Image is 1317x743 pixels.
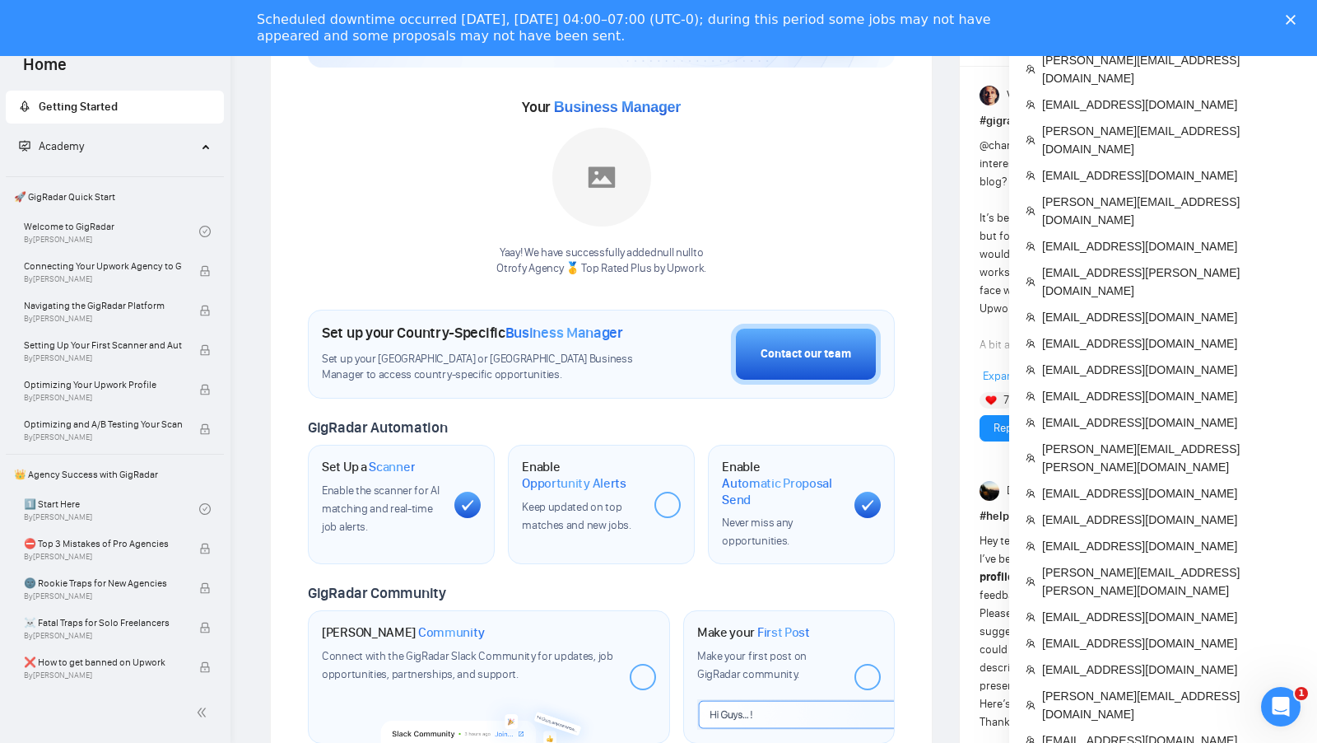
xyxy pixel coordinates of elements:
[1295,687,1308,700] span: 1
[1286,15,1302,25] div: Закрити
[1042,563,1301,600] span: [PERSON_NAME][EMAIL_ADDRESS][PERSON_NAME][DOMAIN_NAME]
[418,624,485,641] span: Community
[24,591,182,601] span: By [PERSON_NAME]
[496,261,706,277] p: Otrofy Agency 🥇 Top Rated Plus by Upwork .
[24,535,182,552] span: ⛔ Top 3 Mistakes of Pro Agencies
[1026,488,1035,498] span: team
[19,140,30,152] span: fund-projection-screen
[7,180,222,213] span: 🚀 GigRadar Quick Start
[24,353,182,363] span: By [PERSON_NAME]
[199,582,211,594] span: lock
[257,12,1034,44] div: Scheduled downtime occurred [DATE], [DATE] 04:00–07:00 (UTC-0); during this period some jobs may ...
[24,376,182,393] span: Optimizing Your Upwork Profile
[1026,135,1035,145] span: team
[39,139,84,153] span: Academy
[522,98,681,116] span: Your
[980,552,1193,584] strong: Upwork profile
[1026,418,1035,428] span: team
[369,459,415,475] span: Scanner
[1026,339,1035,348] span: team
[322,352,649,383] span: Set up your [GEOGRAPHIC_DATA] or [GEOGRAPHIC_DATA] Business Manager to access country-specific op...
[199,344,211,356] span: lock
[1026,453,1035,463] span: team
[522,459,641,491] h1: Enable
[505,324,623,342] span: Business Manager
[1026,391,1035,401] span: team
[722,459,841,507] h1: Enable
[1042,608,1301,626] span: [EMAIL_ADDRESS][DOMAIN_NAME]
[1026,577,1035,586] span: team
[1042,537,1301,555] span: [EMAIL_ADDRESS][DOMAIN_NAME]
[24,654,182,671] span: ❌ How to get banned on Upwork
[980,532,1201,731] div: Hey team I’ve been working on setting up my and would really appreciate your feedback before I ma...
[1042,687,1301,723] span: [PERSON_NAME][EMAIL_ADDRESS][DOMAIN_NAME]
[1042,484,1301,502] span: [EMAIL_ADDRESS][DOMAIN_NAME]
[1042,237,1301,255] span: [EMAIL_ADDRESS][DOMAIN_NAME]
[199,384,211,395] span: lock
[24,671,182,680] span: By [PERSON_NAME]
[24,631,182,641] span: By [PERSON_NAME]
[19,100,30,112] span: rocket
[24,416,182,432] span: Optimizing and A/B Testing Your Scanner for Better Results
[1042,193,1301,229] span: [PERSON_NAME][EMAIL_ADDRESS][DOMAIN_NAME]
[980,138,1028,152] span: @channel
[1026,541,1035,551] span: team
[1042,264,1301,300] span: [EMAIL_ADDRESS][PERSON_NAME][DOMAIN_NAME]
[1026,100,1035,110] span: team
[6,91,224,124] li: Getting Started
[985,395,997,406] img: ❤️
[24,337,182,353] span: Setting Up Your First Scanner and Auto-Bidder
[1261,687,1301,727] iframe: Intercom live chat
[1026,171,1035,180] span: team
[1042,96,1301,114] span: [EMAIL_ADDRESS][DOMAIN_NAME]
[983,369,1020,383] span: Expand
[994,419,1020,437] a: Reply
[24,614,182,631] span: ☠️ Fatal Traps for Solo Freelancers
[24,552,182,562] span: By [PERSON_NAME]
[1042,387,1301,405] span: [EMAIL_ADDRESS][DOMAIN_NAME]
[522,500,631,532] span: Keep updated on top matches and new jobs.
[308,584,446,602] span: GigRadar Community
[980,507,1257,526] h1: # help-channel
[24,575,182,591] span: 🌚 Rookie Traps for New Agencies
[308,418,447,437] span: GigRadar Automation
[1026,64,1035,74] span: team
[19,139,84,153] span: Academy
[1026,241,1035,251] span: team
[761,345,851,363] div: Contact our team
[1042,661,1301,679] span: [EMAIL_ADDRESS][DOMAIN_NAME]
[980,481,999,501] img: Dagi belay
[322,624,485,641] h1: [PERSON_NAME]
[697,624,810,641] h1: Make your
[1042,634,1301,652] span: [EMAIL_ADDRESS][DOMAIN_NAME]
[980,86,999,105] img: Vadym
[322,484,440,534] span: Enable the scanner for AI matching and real-time job alerts.
[24,314,182,324] span: By [PERSON_NAME]
[24,432,182,442] span: By [PERSON_NAME]
[980,415,1034,442] button: Reply
[1026,206,1035,216] span: team
[24,297,182,314] span: Navigating the GigRadar Platform
[496,245,706,277] div: Yaay! We have successfully added null null to
[1042,122,1301,158] span: [PERSON_NAME][EMAIL_ADDRESS][DOMAIN_NAME]
[199,305,211,316] span: lock
[199,265,211,277] span: lock
[1026,365,1035,375] span: team
[1042,414,1301,432] span: [EMAIL_ADDRESS][DOMAIN_NAME]
[199,503,211,515] span: check-circle
[10,53,80,87] span: Home
[199,226,211,237] span: check-circle
[1042,361,1301,379] span: [EMAIL_ADDRESS][DOMAIN_NAME]
[199,423,211,435] span: lock
[1026,638,1035,648] span: team
[1042,334,1301,353] span: [EMAIL_ADDRESS][DOMAIN_NAME]
[980,137,1201,717] div: in the meantime, would you be interested in the founder’s engineering blog? It’s been long time s...
[1026,612,1035,622] span: team
[24,491,199,527] a: 1️⃣ Start HereBy[PERSON_NAME]
[1042,51,1301,87] span: [PERSON_NAME][EMAIL_ADDRESS][DOMAIN_NAME]
[199,622,211,633] span: lock
[1026,515,1035,525] span: team
[722,516,793,548] span: Never miss any opportunities.
[1042,511,1301,529] span: [EMAIL_ADDRESS][DOMAIN_NAME]
[24,258,182,274] span: Connecting Your Upwork Agency to GigRadar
